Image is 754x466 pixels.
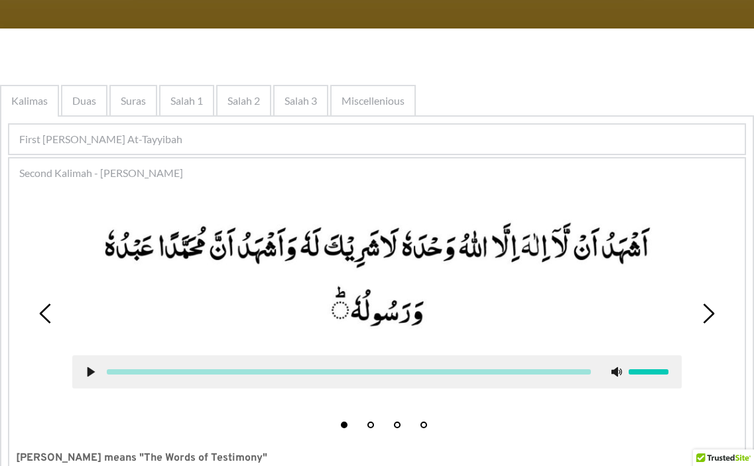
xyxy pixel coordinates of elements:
strong: [PERSON_NAME] means "The Words of Testimony" [16,451,267,465]
button: 3 of 4 [394,422,401,428]
span: Miscellenious [342,93,405,109]
span: Salah 2 [227,93,260,109]
span: Salah 1 [170,93,203,109]
span: Duas [72,93,96,109]
span: Salah 3 [284,93,317,109]
button: 2 of 4 [367,422,374,428]
span: First [PERSON_NAME] At-Tayyibah [19,131,182,147]
button: 1 of 4 [341,422,347,428]
span: Suras [121,93,146,109]
button: 4 of 4 [420,422,427,428]
span: Second Kalimah - [PERSON_NAME] [19,165,183,181]
span: Kalimas [11,93,48,109]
